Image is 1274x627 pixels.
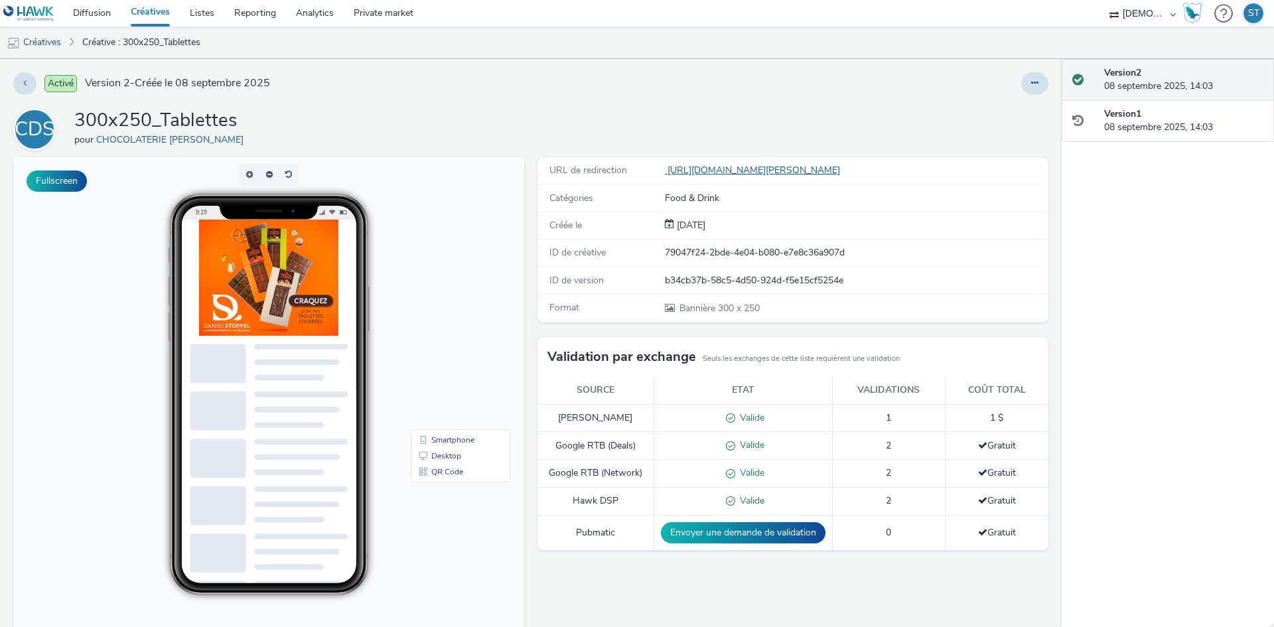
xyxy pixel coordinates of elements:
[1104,66,1141,79] strong: Version 2
[978,494,1016,507] span: Gratuit
[1182,3,1208,24] a: Hawk Academy
[665,246,1047,259] div: 79047f24-2bde-4e04-b080-e7e8c36a907d
[1104,66,1263,94] div: 08 septembre 2025, 14:03
[886,466,891,479] span: 2
[537,515,654,550] td: Pubmatic
[537,377,654,404] th: Source
[1248,3,1259,23] div: ST
[549,219,582,232] span: Créée le
[886,439,891,452] span: 2
[418,311,450,318] span: QR Code
[945,377,1048,404] th: Coût total
[74,108,249,133] h1: 300x250_Tablettes
[537,404,654,432] td: [PERSON_NAME]
[735,411,764,424] span: Valide
[418,295,448,303] span: Desktop
[1182,3,1202,24] img: Hawk Academy
[990,411,1003,424] span: 1 $
[182,51,194,58] span: 9:19
[978,526,1016,539] span: Gratuit
[549,164,627,176] span: URL de redirection
[400,291,494,307] li: Desktop
[547,347,696,367] h3: Validation par exchange
[15,111,55,148] div: CDS
[978,439,1016,452] span: Gratuit
[13,123,61,135] a: CDS
[679,302,718,314] span: Bannière
[74,133,96,146] span: pour
[886,526,891,539] span: 0
[886,411,891,424] span: 1
[654,377,832,404] th: Etat
[96,133,249,146] a: CHOCOLATERIE [PERSON_NAME]
[549,274,604,287] span: ID de version
[549,301,579,314] span: Format
[735,494,764,507] span: Valide
[978,466,1016,479] span: Gratuit
[3,5,54,22] img: undefined Logo
[186,62,325,178] img: Advertisement preview
[678,302,760,314] span: 300 x 250
[1104,107,1141,120] strong: Version 1
[735,466,764,479] span: Valide
[665,274,1047,287] div: b34cb37b-58c5-4d50-924d-f5e15cf5254e
[537,460,654,488] td: Google RTB (Network)
[549,246,606,259] span: ID de créative
[1104,107,1263,135] div: 08 septembre 2025, 14:03
[661,522,825,543] button: Envoyer une demande de validation
[7,36,20,50] img: mobile
[76,27,207,58] a: Créative : 300x250_Tablettes
[665,164,845,176] a: [URL][DOMAIN_NAME][PERSON_NAME]
[418,279,461,287] span: Smartphone
[549,192,593,204] span: Catégories
[703,354,900,364] small: Seuls les exchanges de cette liste requièrent une validation
[44,75,77,92] span: Activé
[674,219,705,232] div: Création 08 septembre 2025, 14:03
[400,275,494,291] li: Smartphone
[537,488,654,516] td: Hawk DSP
[832,377,945,404] th: Validations
[537,432,654,460] td: Google RTB (Deals)
[665,192,1047,205] div: Food & Drink
[400,307,494,322] li: QR Code
[27,171,87,192] button: Fullscreen
[886,494,891,507] span: 2
[85,76,270,91] span: Version 2 - Créée le 08 septembre 2025
[674,219,705,232] span: [DATE]
[735,439,764,451] span: Valide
